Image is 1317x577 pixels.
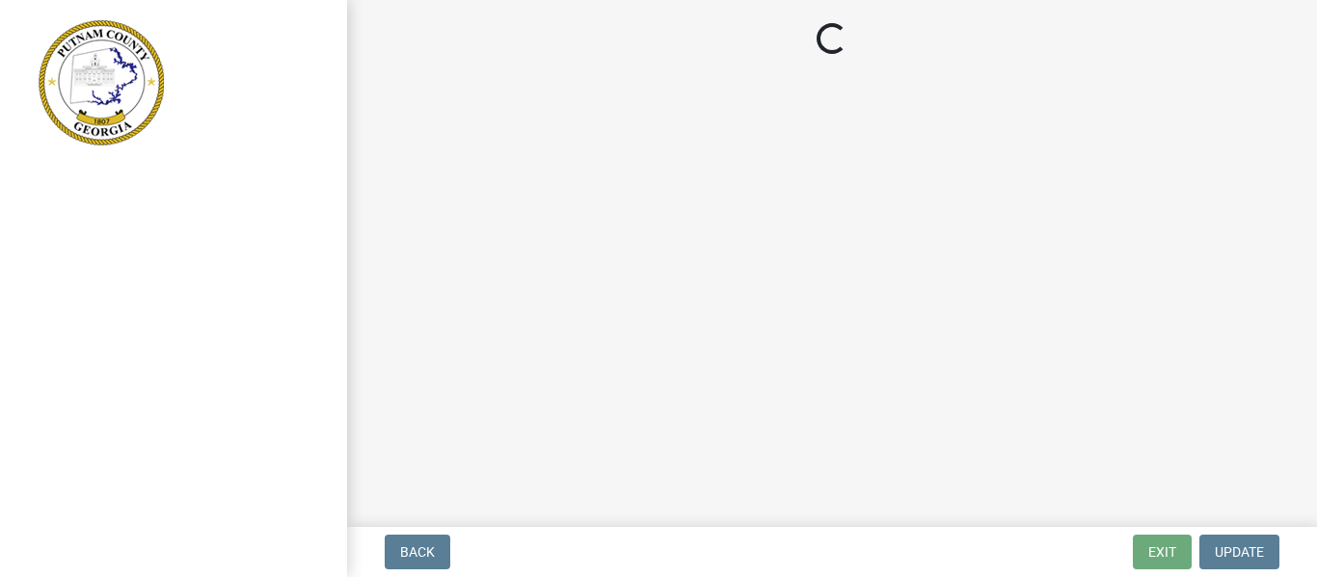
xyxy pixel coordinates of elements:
[1133,535,1192,569] button: Exit
[1215,544,1264,560] span: Update
[39,20,164,145] img: Putnam County, Georgia
[385,535,450,569] button: Back
[1199,535,1279,569] button: Update
[400,544,435,560] span: Back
